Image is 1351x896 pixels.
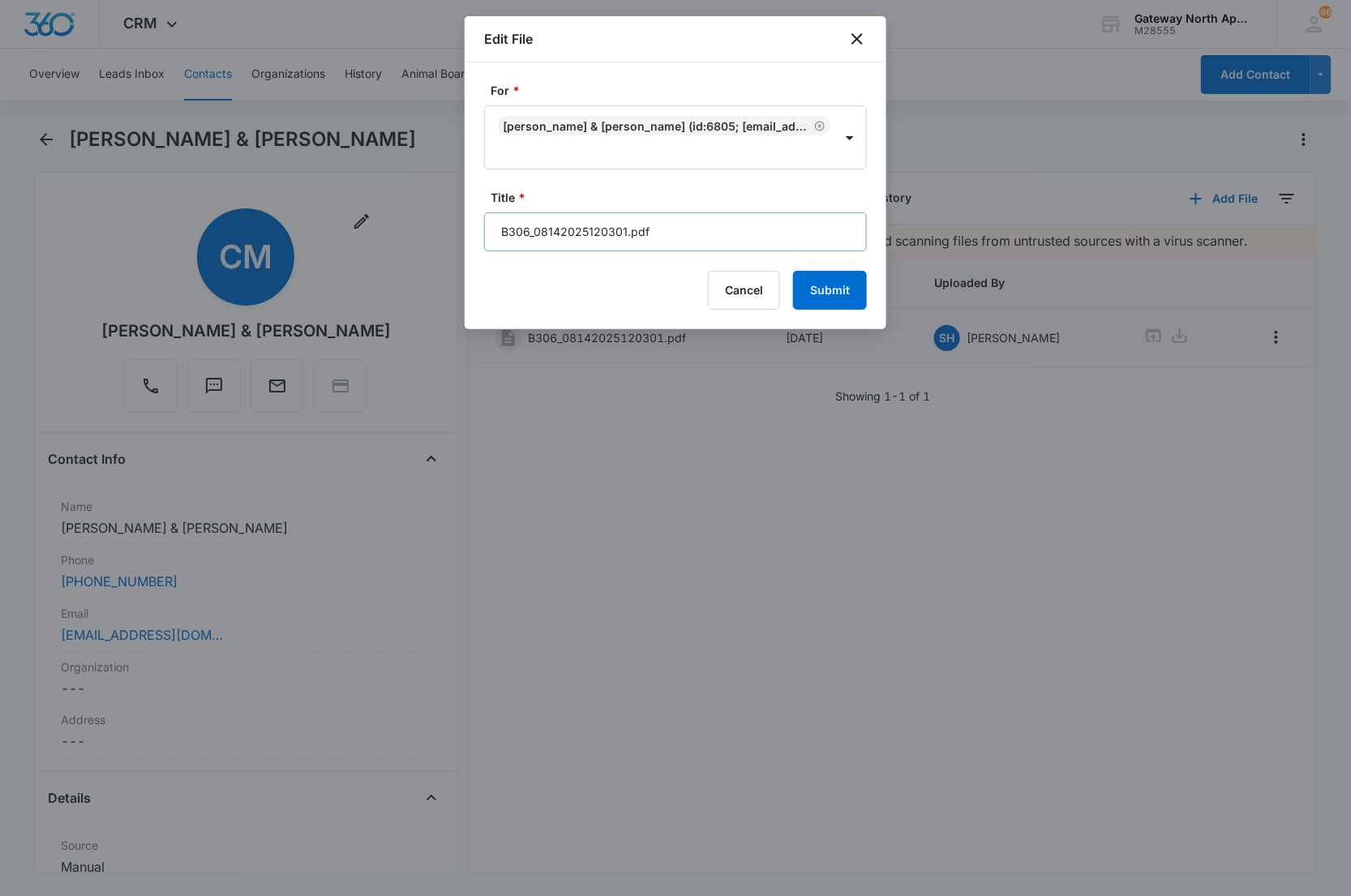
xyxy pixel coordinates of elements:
[708,271,780,310] button: Cancel
[484,212,867,251] input: Title
[847,29,867,49] button: close
[503,119,811,133] div: [PERSON_NAME] & [PERSON_NAME] (ID:6805; [EMAIL_ADDRESS][DOMAIN_NAME]; 7207080895)
[484,29,533,49] h1: Edit File
[811,120,826,131] div: Remove Caron Mershon & Kyle Mershon (ID:6805; cwatki94@gmail.com; 7207080895)
[491,82,873,99] label: For
[491,189,873,206] label: Title
[793,271,867,310] button: Submit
